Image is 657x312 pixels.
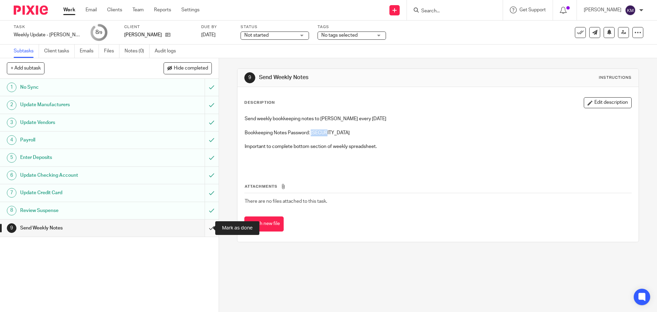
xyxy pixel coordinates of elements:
p: Description [244,100,275,105]
label: Client [124,24,193,30]
p: Important to complete bottom section of weekly spreadsheet. [245,143,631,150]
small: /9 [99,31,102,35]
h1: Update Manufacturers [20,100,139,110]
div: 8 [7,206,16,215]
p: [PERSON_NAME] [584,7,621,13]
span: Not started [244,33,269,38]
div: 9 [7,223,16,233]
div: 1 [7,83,16,92]
button: + Add subtask [7,62,44,74]
h1: Update Credit Card [20,188,139,198]
input: Search [421,8,482,14]
span: Attachments [245,185,278,188]
a: Client tasks [44,45,75,58]
h1: Enter Deposits [20,152,139,163]
a: Emails [80,45,99,58]
button: Edit description [584,97,632,108]
a: Notes (0) [125,45,150,58]
div: 8 [95,28,102,36]
a: Reports [154,7,171,13]
a: Audit logs [155,45,181,58]
h1: No Sync [20,82,139,92]
div: 6 [7,171,16,180]
div: Instructions [599,75,632,80]
span: No tags selected [321,33,358,38]
h1: Payroll [20,135,139,145]
a: Team [132,7,144,13]
label: Tags [318,24,386,30]
h1: Review Suspense [20,205,139,216]
div: 7 [7,188,16,198]
h1: Update Vendors [20,117,139,128]
label: Due by [201,24,232,30]
a: Files [104,45,119,58]
button: Hide completed [164,62,212,74]
span: [DATE] [201,33,216,37]
img: Pixie [14,5,48,15]
h1: Update Checking Account [20,170,139,180]
div: 2 [7,100,16,110]
h1: Send Weekly Notes [259,74,453,81]
a: Subtasks [14,45,39,58]
a: Email [86,7,97,13]
p: Send weekly bookkeeping notes to [PERSON_NAME] every [DATE] [245,115,631,122]
div: 9 [244,72,255,83]
div: Weekly Update - [PERSON_NAME] 2 [14,32,82,38]
img: svg%3E [625,5,636,16]
h1: Send Weekly Notes [20,223,139,233]
div: 5 [7,153,16,163]
label: Task [14,24,82,30]
p: [PERSON_NAME] [124,32,162,38]
a: Clients [107,7,122,13]
div: 3 [7,118,16,127]
div: Weekly Update - Brown-Jaehne, Barbara 2 [14,32,82,38]
span: There are no files attached to this task. [245,199,327,204]
span: Hide completed [174,66,208,71]
p: Bookkeeping Notes Password: [SECURITY_DATA] [245,129,631,136]
label: Status [241,24,309,30]
a: Work [63,7,75,13]
a: Settings [181,7,199,13]
div: 4 [7,135,16,145]
button: Attach new file [244,216,284,232]
span: Get Support [519,8,546,12]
